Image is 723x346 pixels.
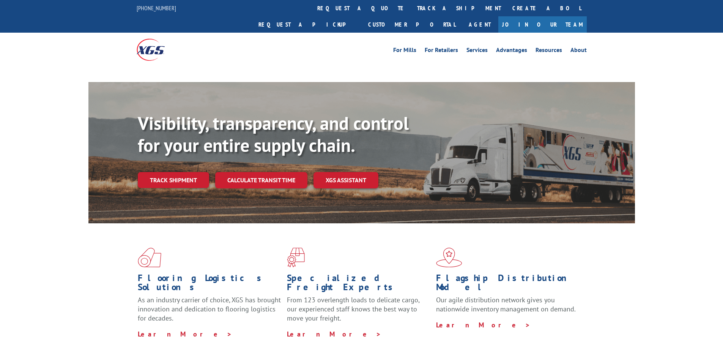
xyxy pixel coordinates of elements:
[436,321,531,329] a: Learn More >
[393,47,416,55] a: For Mills
[436,295,576,313] span: Our agile distribution network gives you nationwide inventory management on demand.
[436,248,462,267] img: xgs-icon-flagship-distribution-model-red
[496,47,527,55] a: Advantages
[498,16,587,33] a: Join Our Team
[287,273,430,295] h1: Specialized Freight Experts
[138,248,161,267] img: xgs-icon-total-supply-chain-intelligence-red
[138,111,409,157] b: Visibility, transparency, and control for your entire supply chain.
[287,330,381,338] a: Learn More >
[138,273,281,295] h1: Flooring Logistics Solutions
[466,47,488,55] a: Services
[215,172,307,188] a: Calculate transit time
[253,16,362,33] a: Request a pickup
[461,16,498,33] a: Agent
[137,4,176,12] a: [PHONE_NUMBER]
[436,273,580,295] h1: Flagship Distribution Model
[138,295,281,322] span: As an industry carrier of choice, XGS has brought innovation and dedication to flooring logistics...
[287,295,430,329] p: From 123 overlength loads to delicate cargo, our experienced staff knows the best way to move you...
[138,330,232,338] a: Learn More >
[362,16,461,33] a: Customer Portal
[425,47,458,55] a: For Retailers
[287,248,305,267] img: xgs-icon-focused-on-flooring-red
[536,47,562,55] a: Resources
[570,47,587,55] a: About
[313,172,378,188] a: XGS ASSISTANT
[138,172,209,188] a: Track shipment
